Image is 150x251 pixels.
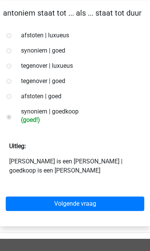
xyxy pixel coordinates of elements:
h6: (goed!) [21,116,141,123]
label: tegenover | luxueus [21,61,141,70]
label: tegenover | goed [21,77,141,86]
label: synoniem | goed [21,46,141,55]
p: [PERSON_NAME] is een [PERSON_NAME] | goedkoop is een [PERSON_NAME] [9,157,141,175]
label: synoniem | goedkoop [21,107,141,123]
label: afstoten | goed [21,92,141,101]
label: afstoten | luxueus [21,31,141,40]
a: Volgende vraag [6,197,144,211]
strong: Uitleg: [9,142,26,150]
